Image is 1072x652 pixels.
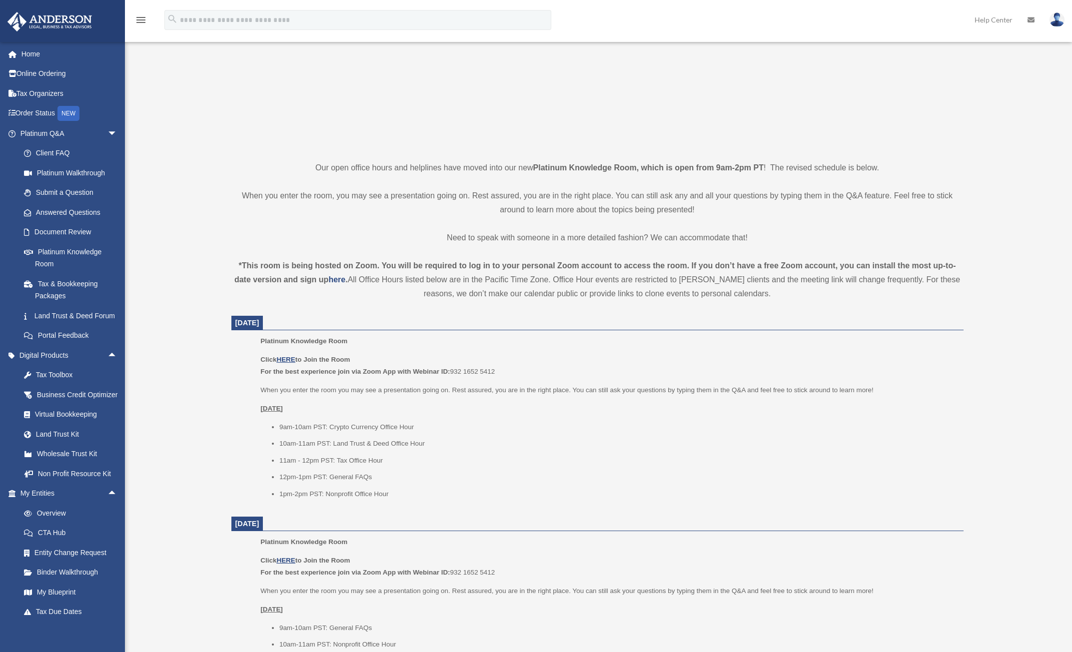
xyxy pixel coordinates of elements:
li: 1pm-2pm PST: Nonprofit Office Hour [279,488,957,500]
a: Non Profit Resource Kit [14,464,132,484]
strong: . [345,275,347,284]
li: 12pm-1pm PST: General FAQs [279,471,957,483]
a: My Entitiesarrow_drop_up [7,484,132,504]
a: Order StatusNEW [7,103,132,124]
b: Click to Join the Room [260,356,350,363]
div: Non Profit Resource Kit [35,468,120,480]
li: 9am-10am PST: General FAQs [279,622,957,634]
span: Platinum Knowledge Room [260,337,347,345]
a: Tax Organizers [7,83,132,103]
a: Binder Walkthrough [14,563,132,583]
strong: Platinum Knowledge Room, which is open from 9am-2pm PT [533,163,764,172]
li: 11am - 12pm PST: Tax Office Hour [279,455,957,467]
a: Client FAQ [14,143,132,163]
span: arrow_drop_down [107,123,127,144]
li: 10am-11am PST: Nonprofit Office Hour [279,639,957,651]
li: 10am-11am PST: Land Trust & Deed Office Hour [279,438,957,450]
img: User Pic [1050,12,1065,27]
a: Tax Toolbox [14,365,132,385]
u: [DATE] [260,405,283,412]
a: here [328,275,345,284]
a: Digital Productsarrow_drop_up [7,345,132,365]
a: Virtual Bookkeeping [14,405,132,425]
li: 9am-10am PST: Crypto Currency Office Hour [279,421,957,433]
a: Online Ordering [7,64,132,84]
a: Answered Questions [14,202,132,222]
span: [DATE] [235,319,259,327]
div: All Office Hours listed below are in the Pacific Time Zone. Office Hour events are restricted to ... [231,259,964,301]
div: NEW [57,106,79,121]
p: 932 1652 5412 [260,354,956,377]
i: search [167,13,178,24]
p: 932 1652 5412 [260,555,956,578]
a: Business Credit Optimizer [14,385,132,405]
a: Home [7,44,132,64]
a: Entity Change Request [14,543,132,563]
b: For the best experience join via Zoom App with Webinar ID: [260,569,450,576]
a: Tax & Bookkeeping Packages [14,274,132,306]
p: Need to speak with someone in a more detailed fashion? We can accommodate that! [231,231,964,245]
u: [DATE] [260,606,283,613]
a: Document Review [14,222,132,242]
span: [DATE] [235,520,259,528]
p: When you enter the room you may see a presentation going on. Rest assured, you are in the right p... [260,585,956,597]
span: arrow_drop_up [107,345,127,366]
a: Platinum Q&Aarrow_drop_down [7,123,132,143]
i: menu [135,14,147,26]
a: Tax Due Dates [14,602,132,622]
a: Portal Feedback [14,326,132,346]
a: menu [135,17,147,26]
span: arrow_drop_up [107,484,127,504]
a: Overview [14,503,132,523]
div: Virtual Bookkeeping [35,408,120,421]
a: Land Trust Kit [14,424,132,444]
a: My Blueprint [14,582,132,602]
a: Land Trust & Deed Forum [14,306,132,326]
span: Platinum Knowledge Room [260,538,347,546]
img: Anderson Advisors Platinum Portal [4,12,95,31]
a: CTA Hub [14,523,132,543]
a: Wholesale Trust Kit [14,444,132,464]
div: Land Trust Kit [35,428,120,441]
strong: *This room is being hosted on Zoom. You will be required to log in to your personal Zoom account ... [234,261,956,284]
a: Submit a Question [14,183,132,203]
b: Click to Join the Room [260,557,350,564]
p: When you enter the room, you may see a presentation going on. Rest assured, you are in the right ... [231,189,964,217]
div: Wholesale Trust Kit [35,448,120,460]
p: Our open office hours and helplines have moved into our new ! The revised schedule is below. [231,161,964,175]
p: When you enter the room you may see a presentation going on. Rest assured, you are in the right p... [260,384,956,396]
a: HERE [276,557,295,564]
a: HERE [276,356,295,363]
div: Business Credit Optimizer [35,389,120,401]
div: Tax Toolbox [35,369,120,381]
a: Platinum Walkthrough [14,163,132,183]
a: Platinum Knowledge Room [14,242,127,274]
b: For the best experience join via Zoom App with Webinar ID: [260,368,450,375]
